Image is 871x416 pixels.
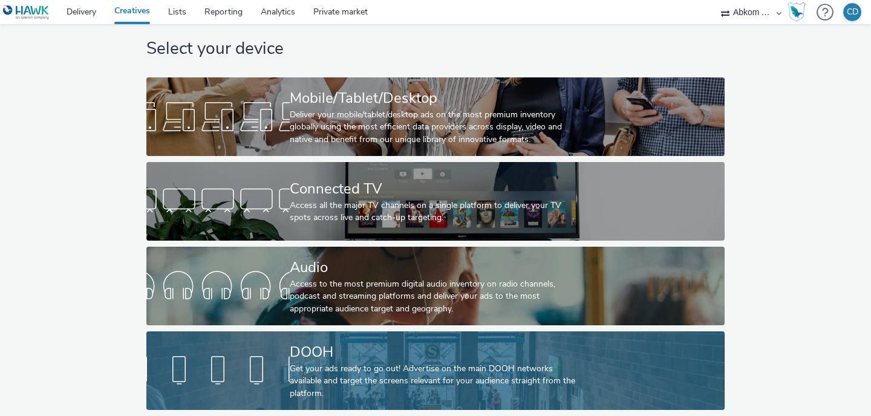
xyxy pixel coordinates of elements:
img: Hawk Academy [788,2,806,22]
a: DOOHGet your ads ready to go out! Advertise on the main DOOH networks available and target the sc... [146,331,724,410]
div: Access to the most premium digital audio inventory on radio channels, podcast and streaming platf... [290,278,576,315]
div: Audio [290,257,576,278]
div: Access all the major TV channels on a single platform to deliver your TV spots across live and ca... [290,200,576,224]
div: Deliver your mobile/tablet/desktop ads on the most premium inventory globally using the most effi... [290,109,576,146]
a: Connected TVAccess all the major TV channels on a single platform to deliver your TV spots across... [146,162,724,241]
div: Get your ads ready to go out! Advertise on the main DOOH networks available and target the screen... [290,363,576,400]
h1: Select your device [146,37,724,60]
div: CD [847,3,858,21]
a: Mobile/Tablet/DesktopDeliver your mobile/tablet/desktop ads on the most premium inventory globall... [146,77,724,156]
a: AudioAccess to the most premium digital audio inventory on radio channels, podcast and streaming ... [146,247,724,325]
div: Mobile/Tablet/Desktop [290,88,576,109]
a: Hawk Academy [788,2,811,22]
img: undefined Logo [3,5,50,20]
div: DOOH [290,342,576,363]
div: Connected TV [290,178,576,200]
